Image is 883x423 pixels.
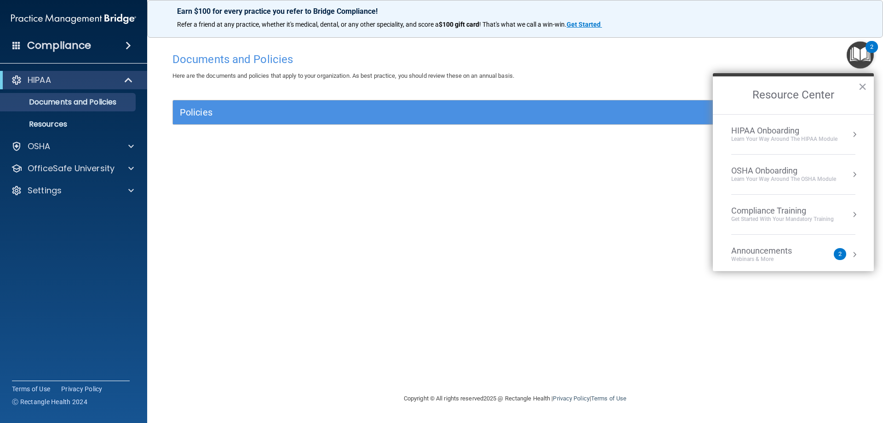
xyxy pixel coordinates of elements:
h4: Documents and Policies [172,53,858,65]
div: Webinars & More [731,255,810,263]
div: Learn your way around the OSHA module [731,175,836,183]
a: Privacy Policy [61,384,103,394]
a: HIPAA [11,75,133,86]
div: Get Started with your mandatory training [731,215,834,223]
div: Resource Center [713,73,874,271]
div: Copyright © All rights reserved 2025 @ Rectangle Health | | [347,384,683,413]
a: Terms of Use [12,384,50,394]
a: OSHA [11,141,134,152]
button: Close [858,79,867,94]
h4: Compliance [27,39,91,52]
span: Here are the documents and policies that apply to your organization. As best practice, you should... [172,72,514,79]
div: OSHA Onboarding [731,166,836,176]
p: Earn $100 for every practice you refer to Bridge Compliance! [177,7,853,16]
h2: Resource Center [713,76,874,114]
div: Learn Your Way around the HIPAA module [731,135,837,143]
div: Announcements [731,246,810,256]
strong: Get Started [567,21,601,28]
div: Compliance Training [731,206,834,216]
div: HIPAA Onboarding [731,126,837,136]
p: Settings [28,185,62,196]
p: HIPAA [28,75,51,86]
button: Open Resource Center, 2 new notifications [847,41,874,69]
span: ! That's what we call a win-win. [479,21,567,28]
a: Terms of Use [591,395,626,402]
span: Ⓒ Rectangle Health 2024 [12,397,87,406]
a: Settings [11,185,134,196]
a: Privacy Policy [553,395,589,402]
p: OSHA [28,141,51,152]
p: OfficeSafe University [28,163,115,174]
a: Policies [180,105,850,120]
a: Get Started [567,21,602,28]
p: Resources [6,120,132,129]
span: Refer a friend at any practice, whether it's medical, dental, or any other speciality, and score a [177,21,439,28]
p: Documents and Policies [6,98,132,107]
a: OfficeSafe University [11,163,134,174]
h5: Policies [180,107,679,117]
strong: $100 gift card [439,21,479,28]
img: PMB logo [11,10,136,28]
div: 2 [870,47,873,59]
